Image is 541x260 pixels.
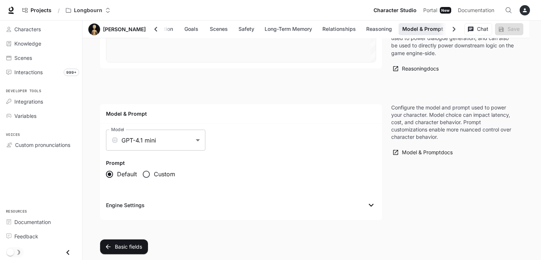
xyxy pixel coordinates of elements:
[106,130,205,151] div: GPT-4.1 mini
[363,23,396,35] button: Reasoning
[180,23,203,35] button: Goals
[374,6,417,15] span: Character Studio
[3,23,79,36] a: Characters
[3,66,79,79] a: Interactions
[391,104,515,141] p: Configure the model and prompt used to power your character. Model choice can impact latency, cos...
[14,68,43,76] span: Interactions
[14,40,41,47] span: Knowledge
[7,248,14,256] span: Dark mode toggle
[19,3,55,18] a: Go to projects
[154,170,175,178] span: Custom
[117,170,137,178] span: Default
[31,7,52,14] span: Projects
[371,3,420,18] a: Character Studio
[121,136,156,145] p: GPT-4.1 mini
[423,6,437,15] span: Portal
[14,112,36,120] span: Variables
[14,54,32,62] span: Scenes
[100,239,148,254] button: Basic fields
[3,216,79,228] a: Documentation
[3,37,79,50] a: Knowledge
[3,95,79,108] a: Integrations
[455,3,500,18] a: Documentation
[3,230,79,243] a: Feedback
[14,25,41,33] span: Characters
[88,24,100,35] div: Avatar image
[391,63,441,75] a: Reasoningdocs
[399,23,447,35] button: Model & Prompt
[74,7,102,14] p: Longbourn
[111,126,124,133] label: Model
[88,24,100,35] button: Open character avatar dialog
[206,23,231,35] button: Scenes
[103,196,379,214] div: Engine Settings
[64,69,79,76] span: 999+
[106,110,376,118] h4: Model & Prompt
[3,138,79,151] a: Custom pronunciations
[458,6,494,15] span: Documentation
[55,7,63,14] div: /
[501,3,516,18] button: Open Command Menu
[319,23,360,35] button: Relationships
[14,218,51,226] span: Documentation
[261,23,316,35] button: Long-Term Memory
[106,159,181,167] label: Prompt
[14,232,38,240] span: Feedback
[464,23,492,35] button: Chat
[3,109,79,122] a: Variables
[106,202,145,209] h6: Engine Settings
[391,147,455,159] a: Model & Promptdocs
[3,51,79,64] a: Scenes
[15,141,70,149] span: Custom pronunciations
[440,7,451,14] div: New
[420,3,454,18] a: PortalNew
[103,27,146,32] a: [PERSON_NAME]
[63,3,114,18] button: Open workspace menu
[234,23,258,35] button: Safety
[14,98,43,105] span: Integrations
[60,245,76,260] button: Close drawer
